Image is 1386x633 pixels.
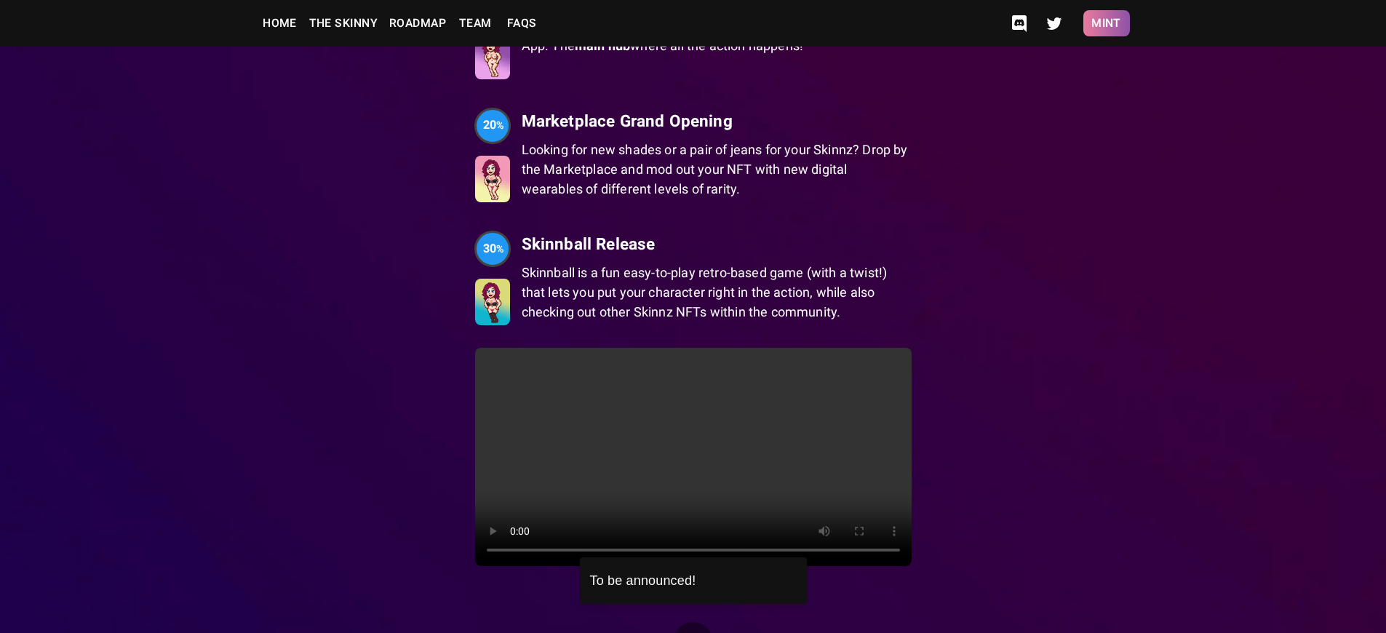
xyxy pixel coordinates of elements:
[475,279,510,325] img: Skinnball Release
[1083,10,1130,36] button: Mint
[452,9,498,38] a: Team
[590,571,797,591] div: To be announced!
[522,231,912,257] h6: Skinnball Release
[303,9,384,38] a: The Skinny
[498,9,545,38] a: FAQs
[496,243,504,255] span: %
[257,9,303,38] a: Home
[522,263,912,322] p: Skinnball is a fun easy-to-play retro-based game (with a twist!) that lets you put your character...
[522,140,912,199] p: Looking for new shades or a pair of jeans for your Skinnz? Drop by the Marketplace and mod out yo...
[496,119,504,132] span: %
[522,108,912,134] h6: Marketplace Grand Opening
[383,9,452,38] a: Roadmap
[475,32,510,79] img: Skinnz App
[480,119,505,131] span: 20
[475,156,510,202] img: Marketplace Grand Opening
[480,243,505,255] span: 30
